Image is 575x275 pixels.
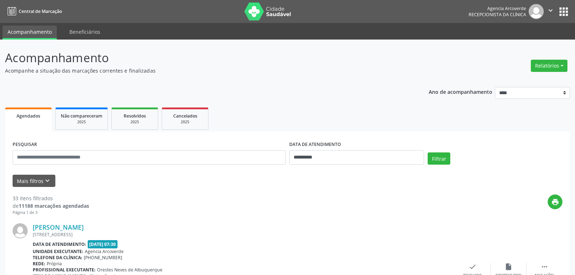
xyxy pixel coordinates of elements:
p: Ano de acompanhamento [429,87,492,96]
a: [PERSON_NAME] [33,223,84,231]
button: Relatórios [531,60,567,72]
a: Central de Marcação [5,5,62,17]
i: insert_drive_file [505,263,512,271]
strong: 11188 marcações agendadas [19,202,89,209]
div: 2025 [117,119,153,125]
div: [STREET_ADDRESS] [33,232,455,238]
span: Central de Marcação [19,8,62,14]
b: Unidade executante: [33,248,83,255]
button: Mais filtroskeyboard_arrow_down [13,175,55,187]
span: Própria [47,261,62,267]
button: apps [557,5,570,18]
button:  [544,4,557,19]
a: Acompanhamento [3,26,57,40]
a: Beneficiários [64,26,105,38]
button: print [548,194,562,209]
span: Agendados [17,113,40,119]
i:  [547,6,555,14]
span: Não compareceram [61,113,102,119]
div: Página 1 de 3 [13,210,89,216]
b: Rede: [33,261,45,267]
div: 33 itens filtrados [13,194,89,202]
i: check [469,263,477,271]
div: 2025 [61,119,102,125]
span: Orestes Neves de Albuquerque [97,267,162,273]
img: img [529,4,544,19]
i: keyboard_arrow_down [43,177,51,185]
span: [PHONE_NUMBER] [84,255,122,261]
div: 2025 [167,119,203,125]
b: Telefone da clínica: [33,255,82,261]
label: PESQUISAR [13,139,37,150]
span: Resolvidos [124,113,146,119]
i:  [540,263,548,271]
span: Agencia Arcoverde [85,248,124,255]
div: de [13,202,89,210]
b: Profissional executante: [33,267,96,273]
span: Cancelados [173,113,197,119]
p: Acompanhamento [5,49,400,67]
img: img [13,223,28,238]
button: Filtrar [428,152,450,165]
label: DATA DE ATENDIMENTO [289,139,341,150]
p: Acompanhe a situação das marcações correntes e finalizadas [5,67,400,74]
div: Agencia Arcoverde [469,5,526,12]
b: Data de atendimento: [33,241,86,247]
span: [DATE] 07:30 [88,240,118,248]
i: print [551,198,559,206]
span: Recepcionista da clínica [469,12,526,18]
